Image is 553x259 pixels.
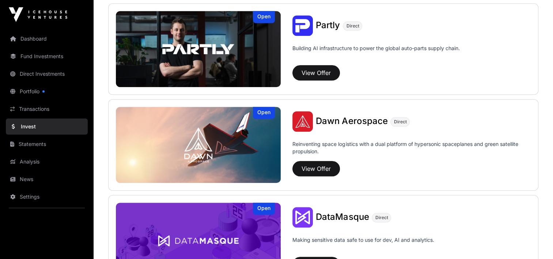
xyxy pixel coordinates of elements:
div: Open [253,203,275,215]
iframe: Chat Widget [516,224,553,259]
img: Dawn Aerospace [116,107,281,183]
span: Direct [394,119,406,125]
img: Icehouse Ventures Logo [9,7,67,22]
a: Settings [6,189,88,205]
img: Partly [292,15,313,36]
a: News [6,171,88,187]
a: Direct Investments [6,66,88,82]
a: Dawn Aerospace [316,117,387,126]
a: Fund Investments [6,48,88,64]
a: Dashboard [6,31,88,47]
a: Invest [6,119,88,135]
a: PartlyOpen [116,11,281,87]
a: Analysis [6,154,88,170]
button: View Offer [292,65,340,80]
div: Open [253,107,275,119]
span: Direct [346,23,359,29]
a: Transactions [6,101,88,117]
img: DataMasque [292,207,313,228]
span: Direct [375,215,388,221]
img: Dawn Aerospace [292,111,313,132]
a: Statements [6,136,88,152]
a: Dawn AerospaceOpen [116,107,281,183]
p: Making sensitive data safe to use for dev, AI and analytics. [292,236,434,254]
p: Building AI infrastructure to power the global auto-parts supply chain. [292,45,459,62]
a: DataMasque [316,213,369,222]
span: Dawn Aerospace [316,116,387,126]
span: Partly [316,20,340,30]
span: DataMasque [316,211,369,222]
button: View Offer [292,161,340,176]
p: Reinventing space logistics with a dual platform of hypersonic spaceplanes and green satellite pr... [292,140,531,158]
a: Partly [316,21,340,30]
img: Partly [116,11,281,87]
div: Open [253,11,275,23]
a: Portfolio [6,83,88,100]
